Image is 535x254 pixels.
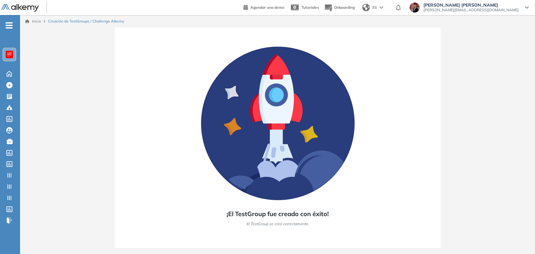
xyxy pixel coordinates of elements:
span: Agendar una demo [250,5,284,10]
i: - [6,25,13,26]
span: Tutoriales [302,5,319,10]
a: Agendar una demo [244,3,284,11]
a: Inicio [25,18,41,24]
span: [PERSON_NAME] [PERSON_NAME] [423,3,519,8]
img: world [362,4,370,11]
button: Onboarding [324,1,355,14]
img: https://assets.alkemy.org/workspaces/620/d203e0be-08f6-444b-9eae-a92d815a506f.png [7,52,12,57]
span: Creación de TestGroups / Challenge Alkemy [48,18,124,24]
span: Onboarding [334,5,355,10]
img: arrow [380,6,383,9]
img: Logo [1,4,39,12]
span: El TestGroup se creó correctamente. [246,221,309,227]
span: [PERSON_NAME][EMAIL_ADDRESS][DOMAIN_NAME] [423,8,519,13]
span: ¡El TestGroup fue creado con éxito! [227,209,329,219]
span: ES [372,5,377,10]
